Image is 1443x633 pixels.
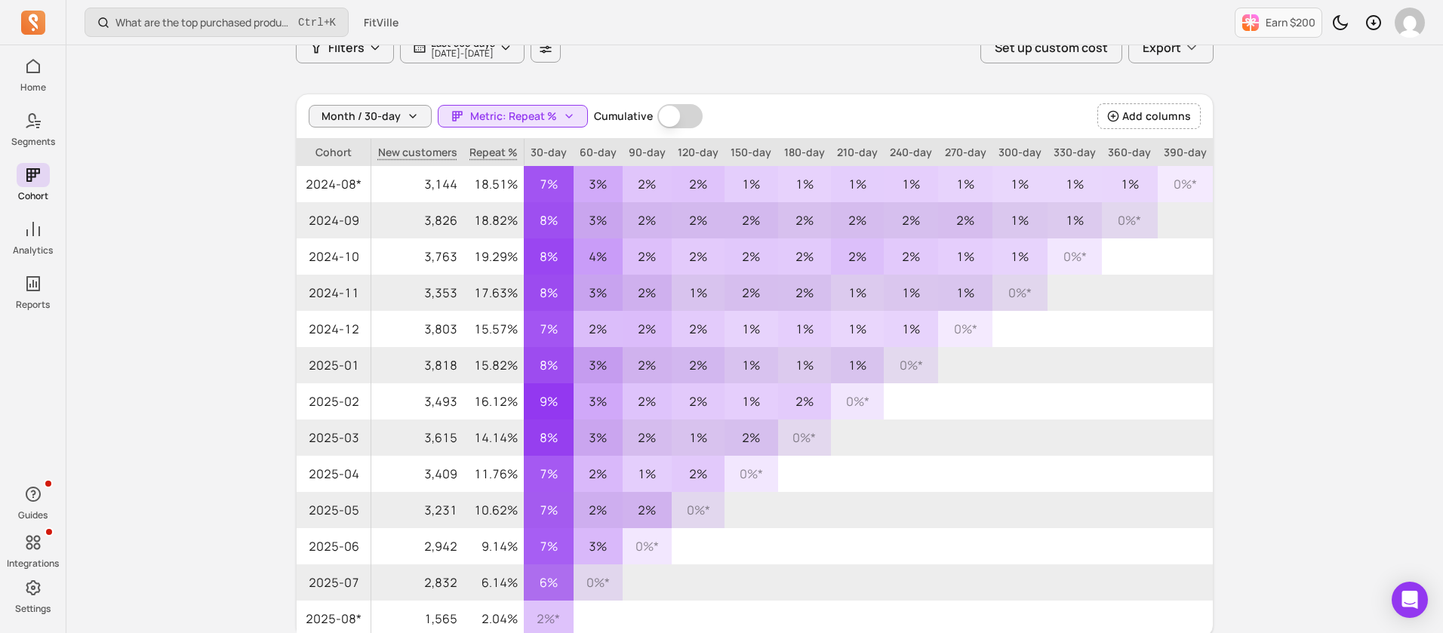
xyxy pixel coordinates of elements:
p: 2% [725,419,777,456]
p: 2% [884,202,938,238]
span: Repeat % [463,139,524,166]
button: Earn $200 [1235,8,1322,38]
p: 1% [672,419,725,456]
p: 1% [992,166,1048,202]
button: FitVille [355,9,408,36]
p: 2% [725,238,777,275]
p: 16.12% [463,383,524,419]
button: Last 365 days[DATE]-[DATE] [400,32,525,63]
p: 6% [524,564,573,601]
p: 2% [623,275,672,311]
span: 2024-09 [297,202,371,238]
p: 7% [524,492,573,528]
span: + [298,14,336,30]
p: 3% [574,419,623,456]
p: 2,832 [371,564,463,601]
p: 2% [623,238,672,275]
p: 2% [778,275,831,311]
p: Settings [15,603,51,615]
p: 3,353 [371,275,463,311]
p: 7% [524,528,573,564]
span: FitVille [364,15,398,30]
p: 3% [574,383,623,419]
p: Cohort [18,190,48,202]
p: Home [20,81,46,94]
p: 240-day [884,139,938,166]
div: Open Intercom Messenger [1392,582,1428,618]
p: 1% [1048,202,1102,238]
p: 1% [725,166,777,202]
p: 3% [574,275,623,311]
img: avatar [1395,8,1425,38]
button: Set up custom cost [980,32,1122,63]
p: 1% [992,238,1048,275]
span: 2024-12 [297,311,371,347]
button: Month / 30-day [309,105,432,128]
p: 1% [725,311,777,347]
p: 2% [623,419,672,456]
p: 3,826 [371,202,463,238]
p: 17.63% [463,275,524,311]
p: 2% [831,202,884,238]
p: 1% [672,275,725,311]
p: 8% [524,419,573,456]
p: 1% [831,311,884,347]
p: 1% [1048,166,1102,202]
p: 2% [672,202,725,238]
kbd: K [330,17,336,29]
p: 18.82% [463,202,524,238]
p: 2% [778,383,831,419]
span: 2025-02 [297,383,371,419]
p: 1% [938,275,992,311]
p: 2% [672,383,725,419]
p: 1% [884,311,938,347]
button: What are the top purchased products after sending a campaign?Ctrl+K [85,8,349,37]
p: 3,615 [371,419,463,456]
p: 2% [725,275,777,311]
p: Integrations [7,558,59,570]
p: 2% [574,492,623,528]
p: 19.29% [463,238,524,275]
p: 2% [831,238,884,275]
span: 2024-10 [297,238,371,275]
p: 7% [524,311,573,347]
p: 30-day [524,139,573,166]
p: 7% [524,166,573,202]
p: 3% [574,202,623,238]
p: Segments [11,136,55,148]
span: 2025-05 [297,492,371,528]
p: Reports [16,299,50,311]
p: 1% [992,202,1048,238]
p: 1% [778,347,831,383]
button: Metric: Repeat % [438,105,588,128]
span: 2024-11 [297,275,371,311]
p: Earn $200 [1266,15,1315,30]
p: What are the top purchased products after sending a campaign? [115,15,292,30]
span: Export [1143,38,1181,57]
label: Cumulative [594,109,653,124]
p: 7% [524,456,573,492]
p: 270-day [938,139,992,166]
p: 3,493 [371,383,463,419]
button: Toggle dark mode [1325,8,1355,38]
p: 120-day [672,139,725,166]
button: Filters [296,32,394,63]
p: 1% [778,311,831,347]
p: 3% [574,166,623,202]
span: 2025-01 [297,347,371,383]
p: 2% [938,202,992,238]
p: 3,803 [371,311,463,347]
p: 2% [884,238,938,275]
button: Guides [17,479,50,524]
p: 90-day [623,139,672,166]
span: 2025-04 [297,456,371,492]
p: 1% [884,275,938,311]
span: 2024-08* [297,166,371,202]
button: Export [1128,32,1214,63]
span: New customers [371,139,463,166]
p: 8% [524,347,573,383]
button: Add columns [1097,103,1201,129]
p: 11.76% [463,456,524,492]
p: 2% [778,202,831,238]
p: Guides [18,509,48,521]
